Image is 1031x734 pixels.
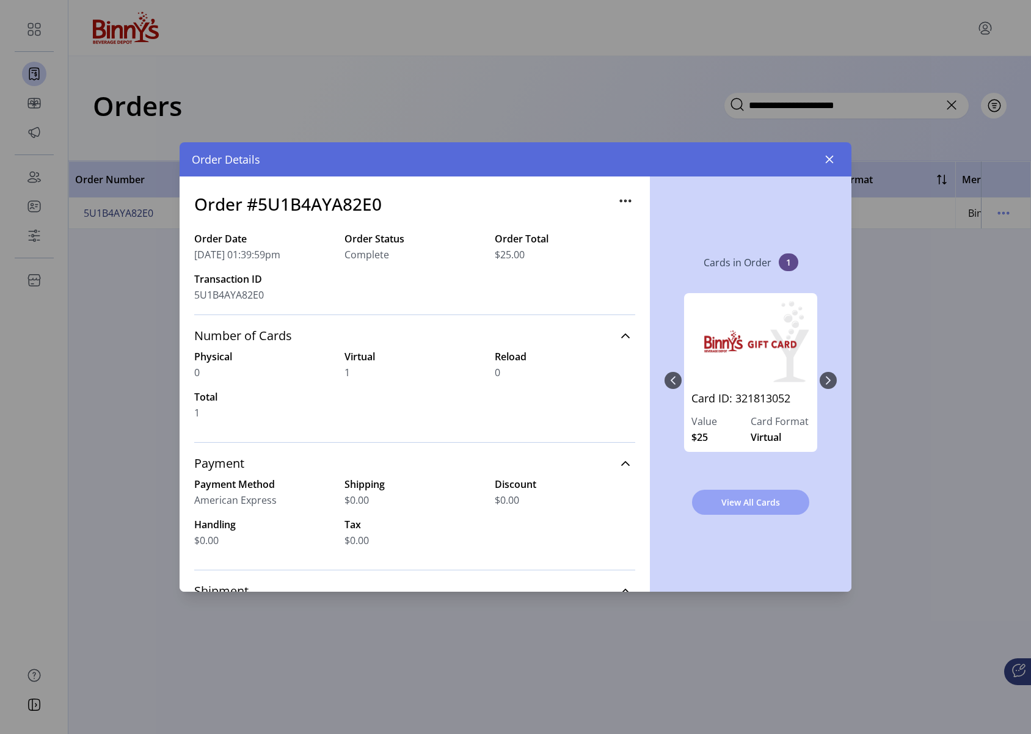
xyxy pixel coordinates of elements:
[691,300,810,383] img: 321813052
[495,247,525,262] span: $25.00
[194,349,335,364] label: Physical
[194,349,635,435] div: Number of Cards
[344,231,485,246] label: Order Status
[194,477,635,562] div: Payment
[751,414,810,429] label: Card Format
[779,253,798,271] span: 1
[194,533,219,548] span: $0.00
[194,365,200,380] span: 0
[495,349,635,364] label: Reload
[344,477,485,492] label: Shipping
[194,585,249,597] span: Shipment
[692,490,809,515] button: View All Cards
[194,191,382,217] h3: Order #5U1B4AYA82E0
[691,390,810,414] a: Card ID: 321813052
[194,457,244,470] span: Payment
[495,365,500,380] span: 0
[194,247,280,262] span: [DATE] 01:39:59pm
[194,231,335,246] label: Order Date
[344,533,369,548] span: $0.00
[194,405,200,420] span: 1
[194,272,335,286] label: Transaction ID
[344,517,485,532] label: Tax
[194,493,277,507] span: American Express
[194,517,335,532] label: Handling
[751,430,781,445] span: Virtual
[344,493,369,507] span: $0.00
[691,414,751,429] label: Value
[194,450,635,477] a: Payment
[344,365,350,380] span: 1
[194,322,635,349] a: Number of Cards
[495,477,635,492] label: Discount
[495,493,519,507] span: $0.00
[194,330,292,342] span: Number of Cards
[708,496,793,509] span: View All Cards
[194,390,335,404] label: Total
[194,477,335,492] label: Payment Method
[194,288,264,302] span: 5U1B4AYA82E0
[344,349,485,364] label: Virtual
[691,430,708,445] span: $25
[194,578,635,605] a: Shipment
[495,231,635,246] label: Order Total
[682,281,820,480] div: 0
[704,255,771,270] p: Cards in Order
[344,247,389,262] span: Complete
[192,151,260,168] span: Order Details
